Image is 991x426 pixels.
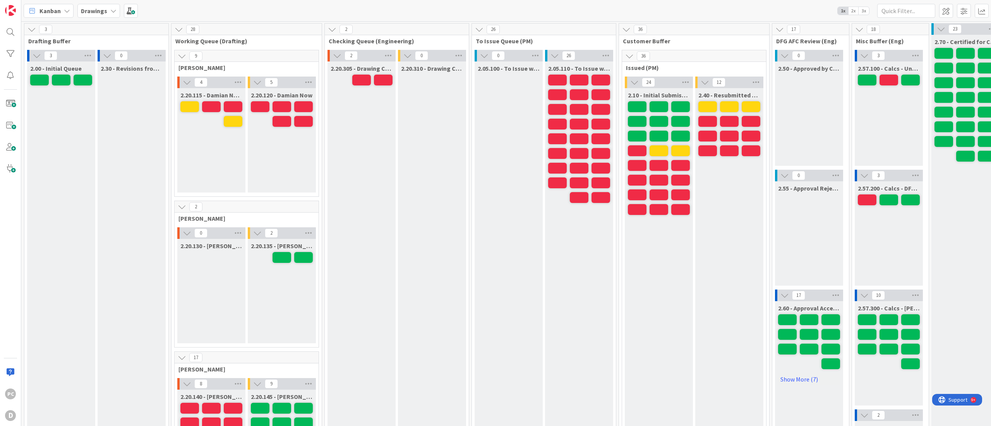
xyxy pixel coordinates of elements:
span: To Issue Queue (PM) [476,37,606,45]
div: PC [5,389,16,399]
span: 10 [872,291,885,300]
span: 2.55 - Approval Rejected By DFG [778,184,840,192]
span: 0 [415,51,428,60]
span: 17 [787,25,800,34]
span: 2.57.300 - Calcs - Wagner [858,304,920,312]
span: 28 [186,25,199,34]
span: 3 [872,51,885,60]
span: Support [16,1,35,10]
span: 3 [39,25,52,34]
span: 36 [637,51,650,61]
span: 2.60 - Approval Accepted By DFG [778,304,840,312]
span: 2.50 - Approved by Client [778,65,840,72]
span: 24 [642,78,655,87]
span: 18 [867,25,880,34]
span: Ronnie Queue [178,215,309,222]
span: 26 [562,51,575,60]
span: 2.30 - Revisions from Client [101,65,163,72]
span: 3 [872,171,885,180]
a: Show More (7) [778,373,840,385]
span: 9 [265,379,278,389]
span: 1x [838,7,848,15]
span: 2 [189,202,202,211]
span: 26 [487,25,500,34]
span: 2.40 - Resubmitted to Client [698,91,760,99]
span: 2.00 - Initial Queue [30,65,82,72]
span: 9 [189,51,202,61]
span: 36 [634,25,647,34]
span: 0 [492,51,505,60]
span: 3 [44,51,57,60]
span: 2.57.100 - Calcs - Unassigned [858,65,920,72]
span: Misc Buffer (Eng) [856,37,919,45]
span: 3x [859,7,869,15]
span: 17 [189,353,202,362]
span: 4 [194,78,207,87]
span: 2.20.305 - Drawing Check Next [331,65,393,72]
span: 2.20.310 - Drawing Check Now [401,65,463,72]
b: Drawings [81,7,107,15]
span: 2x [848,7,859,15]
span: Working Queue (Drafting) [175,37,312,45]
span: 2.20.140 - John Next [180,393,242,400]
span: 2.05.100 - To Issue w Calcs [478,65,540,72]
span: 2.20.145 - John Now [251,393,313,400]
input: Quick Filter... [877,4,935,18]
span: 2.05.110 - To Issue w/o Calcs [548,65,610,72]
span: 8 [194,379,207,389]
span: Kanban [39,6,61,15]
span: John Queue [178,365,309,373]
span: 5 [265,78,278,87]
span: 23 [948,24,962,34]
span: 2.20.120 - Damian Now [251,91,312,99]
span: 0 [194,228,207,238]
span: 2 [872,411,885,420]
span: 2.57.200 - Calcs - DFG Internal [858,184,920,192]
span: 2.20.130 - Ronnie Next [180,242,242,250]
span: Issued (PM) [626,64,756,72]
span: 0 [792,171,805,180]
span: 2 [345,51,358,60]
img: Visit kanbanzone.com [5,5,16,16]
span: Drafting Buffer [28,37,159,45]
div: D [5,410,16,421]
span: 17 [792,291,805,300]
div: 9+ [39,3,43,9]
span: Damien Queue [178,64,309,72]
span: 2.20.115 - Damian Next [180,91,242,99]
span: 2 [265,228,278,238]
span: 2.20.135 - Ronnie Now [251,242,313,250]
span: 0 [115,51,128,60]
span: Checking Queue (Engineering) [329,37,459,45]
span: DFG AFC Review (Eng) [776,37,839,45]
span: 2 [339,25,353,34]
span: 0 [792,51,805,60]
span: 12 [712,78,725,87]
span: 2.10 - Initial Submission to Client [628,91,690,99]
span: Customer Buffer [623,37,760,45]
